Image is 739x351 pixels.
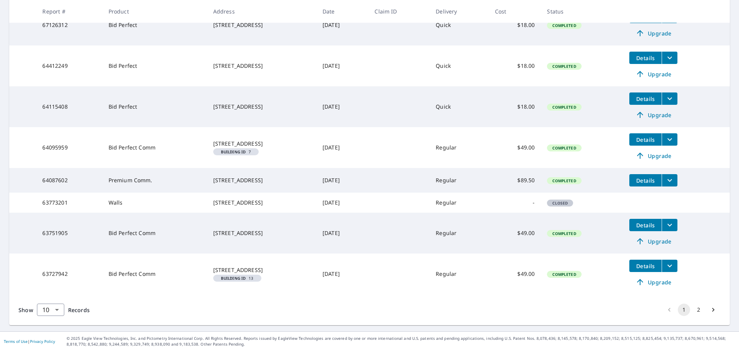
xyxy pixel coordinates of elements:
[221,150,246,154] em: Building ID
[36,168,102,193] td: 64087602
[102,127,207,168] td: Bid Perfect Comm
[629,276,677,288] a: Upgrade
[430,254,489,294] td: Regular
[430,168,489,193] td: Regular
[548,272,580,277] span: Completed
[489,213,541,254] td: $49.00
[36,45,102,86] td: 64412249
[634,222,657,229] span: Details
[102,254,207,294] td: Bid Perfect Comm
[634,69,673,79] span: Upgrade
[316,45,368,86] td: [DATE]
[430,213,489,254] td: Regular
[36,213,102,254] td: 63751905
[707,304,719,316] button: Go to next page
[692,304,705,316] button: Go to page 2
[634,151,673,160] span: Upgrade
[213,140,310,148] div: [STREET_ADDRESS]
[213,176,310,184] div: [STREET_ADDRESS]
[68,306,90,314] span: Records
[102,213,207,254] td: Bid Perfect Comm
[36,193,102,213] td: 63773201
[316,86,368,127] td: [DATE]
[316,213,368,254] td: [DATE]
[36,86,102,127] td: 64115408
[629,174,662,186] button: detailsBtn-64087602
[662,304,721,316] nav: pagination navigation
[213,21,310,29] div: [STREET_ADDRESS]
[548,178,580,183] span: Completed
[213,103,310,111] div: [STREET_ADDRESS]
[662,52,677,64] button: filesDropdownBtn-64412249
[102,193,207,213] td: Walls
[213,62,310,70] div: [STREET_ADDRESS]
[634,95,657,102] span: Details
[37,299,64,321] div: 10
[213,199,310,207] div: [STREET_ADDRESS]
[629,68,677,80] a: Upgrade
[629,109,677,121] a: Upgrade
[662,133,677,146] button: filesDropdownBtn-64095959
[102,86,207,127] td: Bid Perfect
[430,5,489,45] td: Quick
[629,260,662,272] button: detailsBtn-63727942
[548,64,580,69] span: Completed
[221,276,246,280] em: Building ID
[18,306,33,314] span: Show
[634,54,657,62] span: Details
[634,29,673,38] span: Upgrade
[36,254,102,294] td: 63727942
[67,336,735,347] p: © 2025 Eagle View Technologies, Inc. and Pictometry International Corp. All Rights Reserved. Repo...
[36,127,102,168] td: 64095959
[634,110,673,119] span: Upgrade
[430,193,489,213] td: Regular
[629,219,662,231] button: detailsBtn-63751905
[30,339,55,344] a: Privacy Policy
[629,149,677,162] a: Upgrade
[662,92,677,105] button: filesDropdownBtn-64115408
[548,104,580,110] span: Completed
[213,229,310,237] div: [STREET_ADDRESS]
[634,177,657,184] span: Details
[316,168,368,193] td: [DATE]
[548,231,580,236] span: Completed
[430,45,489,86] td: Quick
[316,254,368,294] td: [DATE]
[489,193,541,213] td: -
[662,174,677,186] button: filesDropdownBtn-64087602
[316,127,368,168] td: [DATE]
[36,5,102,45] td: 67126312
[489,254,541,294] td: $49.00
[548,200,572,206] span: Closed
[629,52,662,64] button: detailsBtn-64412249
[102,168,207,193] td: Premium Comm.
[662,260,677,272] button: filesDropdownBtn-63727942
[548,23,580,28] span: Completed
[37,304,64,316] div: Show 10 records
[489,168,541,193] td: $89.50
[216,150,256,154] span: 7
[678,304,690,316] button: page 1
[430,127,489,168] td: Regular
[489,86,541,127] td: $18.00
[634,136,657,143] span: Details
[102,45,207,86] td: Bid Perfect
[629,235,677,247] a: Upgrade
[216,276,258,280] span: 13
[662,219,677,231] button: filesDropdownBtn-63751905
[4,339,28,344] a: Terms of Use
[634,277,673,287] span: Upgrade
[316,5,368,45] td: [DATE]
[102,5,207,45] td: Bid Perfect
[489,5,541,45] td: $18.00
[4,339,55,344] p: |
[213,266,310,274] div: [STREET_ADDRESS]
[629,133,662,146] button: detailsBtn-64095959
[489,127,541,168] td: $49.00
[629,92,662,105] button: detailsBtn-64115408
[634,237,673,246] span: Upgrade
[629,27,677,39] a: Upgrade
[489,45,541,86] td: $18.00
[634,262,657,270] span: Details
[430,86,489,127] td: Quick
